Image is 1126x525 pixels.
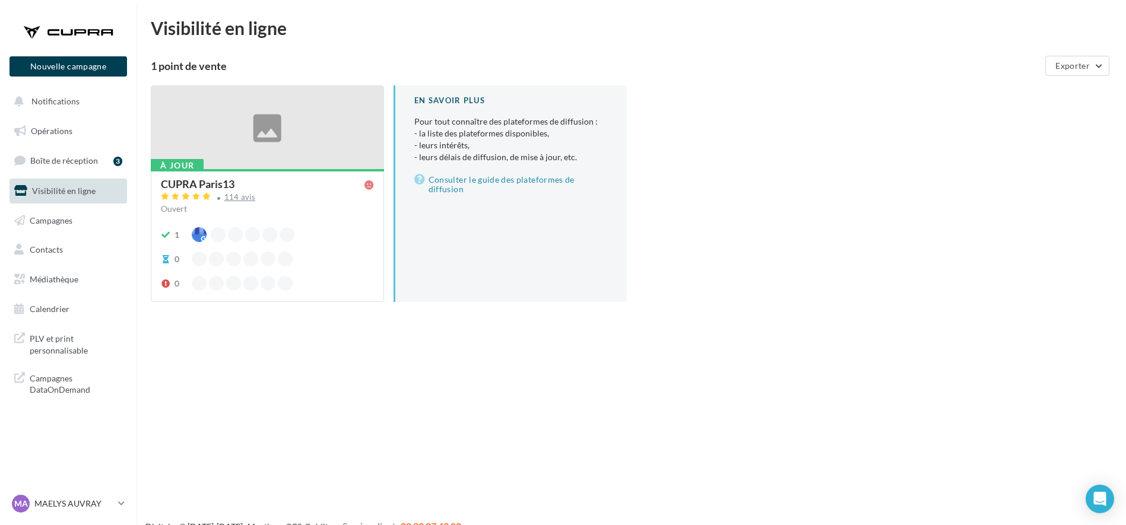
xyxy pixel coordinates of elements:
div: 1 point de vente [151,61,1041,71]
div: Open Intercom Messenger [1086,485,1114,513]
button: Exporter [1045,56,1109,76]
a: Boîte de réception3 [7,148,129,173]
li: - leurs délais de diffusion, de mise à jour, etc. [414,151,608,163]
li: - la liste des plateformes disponibles, [414,128,608,139]
a: MA MAELYS AUVRAY [9,492,127,515]
span: MA [14,498,28,510]
p: Pour tout connaître des plateformes de diffusion : [414,116,608,163]
div: CUPRA Paris13 [161,179,234,189]
a: Opérations [7,119,129,144]
div: 0 [175,278,179,289]
a: PLV et print personnalisable [7,326,129,361]
a: Campagnes [7,208,129,233]
button: Nouvelle campagne [9,56,127,77]
a: Médiathèque [7,267,129,292]
span: Notifications [31,96,80,106]
a: Visibilité en ligne [7,179,129,203]
span: PLV et print personnalisable [30,330,122,356]
span: Contacts [30,244,63,254]
span: Campagnes [30,215,72,225]
a: Campagnes DataOnDemand [7,365,129,400]
span: Campagnes DataOnDemand [30,370,122,396]
div: 114 avis [224,193,256,201]
a: Calendrier [7,297,129,322]
span: Ouvert [161,203,187,214]
p: MAELYS AUVRAY [34,498,113,510]
div: À jour [151,159,204,172]
span: Opérations [31,126,72,136]
div: 1 [175,229,179,241]
a: 114 avis [161,191,374,205]
span: Médiathèque [30,274,78,284]
li: - leurs intérêts, [414,139,608,151]
span: Calendrier [30,304,69,314]
a: Consulter le guide des plateformes de diffusion [414,173,608,196]
span: Boîte de réception [30,155,98,166]
div: 0 [175,253,179,265]
button: Notifications [7,89,125,114]
div: Visibilité en ligne [151,19,1112,37]
span: Visibilité en ligne [32,186,96,196]
a: Contacts [7,237,129,262]
div: 3 [113,157,122,166]
div: En savoir plus [414,95,608,106]
span: Exporter [1055,61,1090,71]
